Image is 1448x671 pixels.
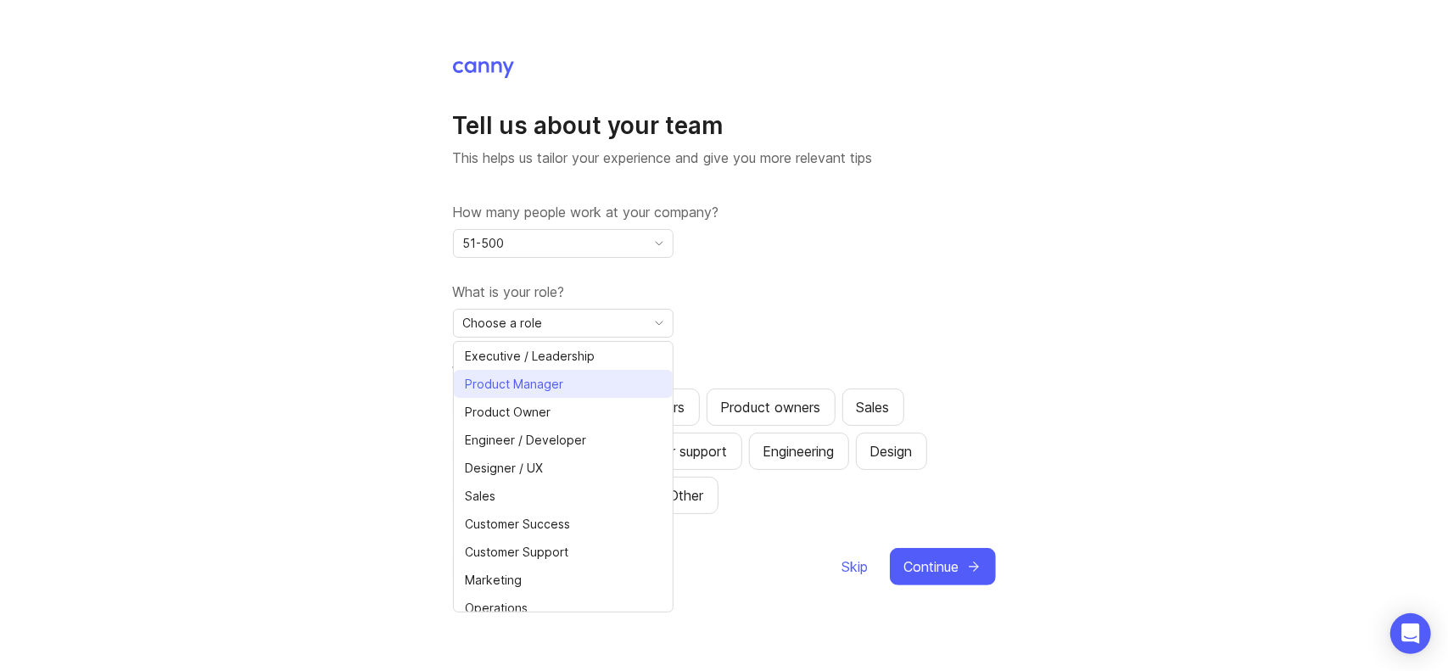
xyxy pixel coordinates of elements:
span: Continue [904,556,959,577]
div: Product owners [721,397,821,417]
span: Choose a role [463,314,543,333]
div: Engineering [763,441,835,461]
label: Which teams will be using Canny? [453,361,996,382]
span: Executive / Leadership [465,347,595,366]
span: 51-500 [463,234,505,253]
button: Skip [841,548,869,585]
div: Design [870,441,913,461]
p: This helps us tailor your experience and give you more relevant tips [453,148,996,168]
button: Sales [842,389,904,426]
div: toggle menu [453,309,674,338]
button: Design [856,433,927,470]
label: What is your role? [453,282,996,302]
span: Product Owner [465,403,551,422]
span: Skip [842,556,869,577]
button: Other [655,477,718,514]
span: Operations [465,599,528,618]
button: Product owners [707,389,836,426]
div: Open Intercom Messenger [1390,613,1431,654]
span: Customer Success [465,515,570,534]
div: toggle menu [453,229,674,258]
h1: Tell us about your team [453,110,996,141]
span: Customer Support [465,543,568,562]
span: Designer / UX [465,459,543,478]
div: Other [669,485,704,506]
span: Product Manager [465,375,563,394]
img: Canny Home [453,61,514,78]
button: Continue [890,548,996,585]
button: Engineering [749,433,849,470]
svg: toggle icon [646,237,673,250]
svg: toggle icon [646,316,673,330]
span: Engineer / Developer [465,431,586,450]
label: How many people work at your company? [453,202,996,222]
div: Sales [857,397,890,417]
span: Sales [465,487,495,506]
span: Marketing [465,571,522,590]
